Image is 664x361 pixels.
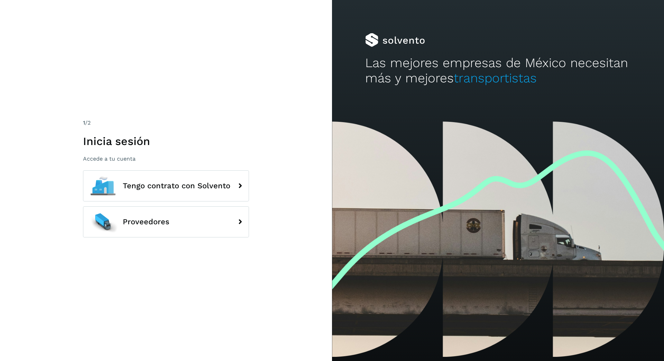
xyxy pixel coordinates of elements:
[83,119,249,127] div: /2
[83,119,85,126] span: 1
[123,182,230,190] span: Tengo contrato con Solvento
[83,155,249,162] p: Accede a tu cuenta
[83,206,249,237] button: Proveedores
[365,55,631,86] h2: Las mejores empresas de México necesitan más y mejores
[454,71,537,85] span: transportistas
[83,135,249,148] h1: Inicia sesión
[123,218,169,226] span: Proveedores
[83,170,249,201] button: Tengo contrato con Solvento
